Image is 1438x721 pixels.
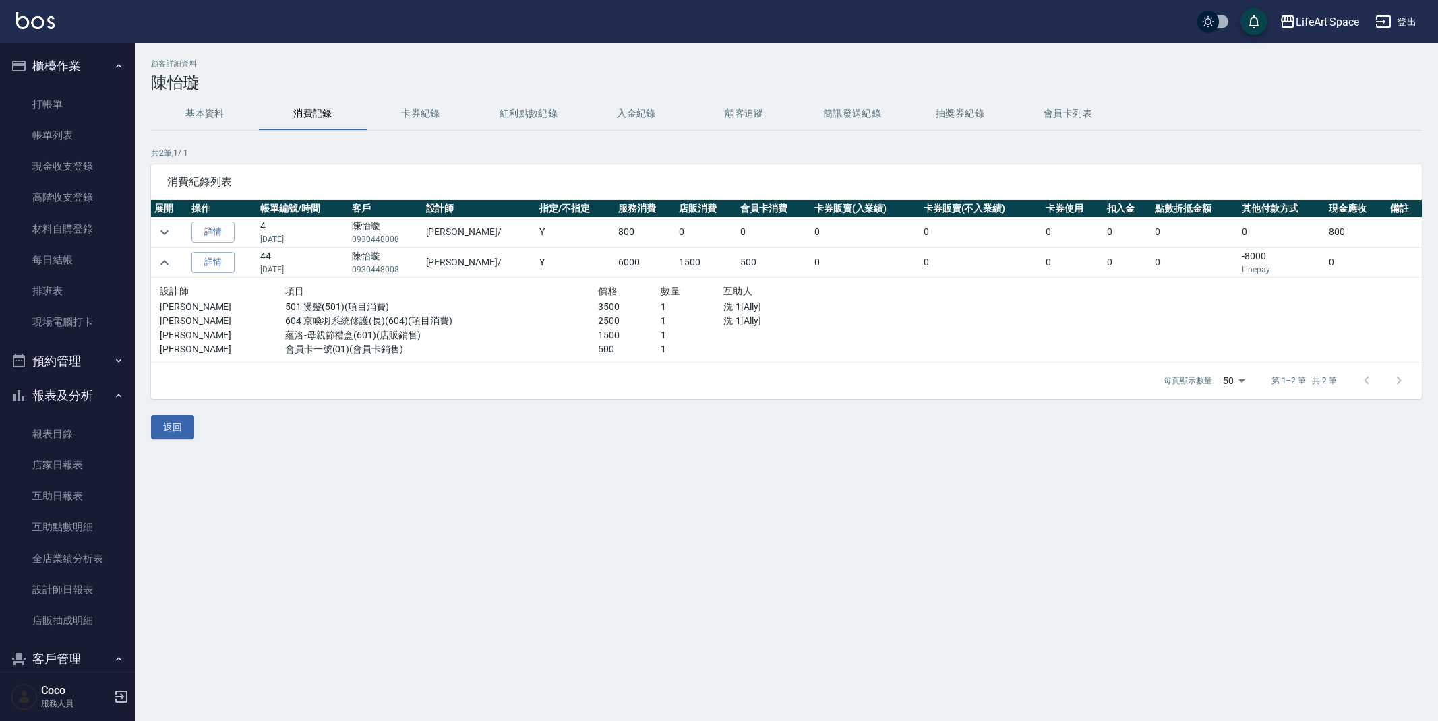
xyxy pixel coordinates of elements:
span: 設計師 [160,286,189,296]
td: 4 [257,218,349,247]
p: [DATE] [260,233,345,245]
p: 604 京喚羽系統修護(長)(604)(項目消費) [285,314,598,328]
p: 會員卡一號(01)(會員卡銷售) [285,342,598,356]
td: 0 [920,218,1042,247]
a: 全店業績分析表 [5,543,129,574]
td: 500 [737,248,811,278]
button: 基本資料 [151,98,259,130]
td: 陳怡璇 [349,218,423,247]
td: [PERSON_NAME] / [423,248,536,278]
p: 500 [598,342,661,356]
button: 紅利點數紀錄 [475,98,582,130]
td: 0 [1151,248,1238,278]
a: 高階收支登錄 [5,182,129,213]
button: 客戶管理 [5,641,129,677]
button: 預約管理 [5,344,129,379]
th: 帳單編號/時間 [257,200,349,218]
div: 50 [1218,363,1250,399]
a: 打帳單 [5,89,129,120]
td: 1500 [676,248,737,278]
p: 2500 [598,314,661,328]
th: 展開 [151,200,188,218]
a: 現場電腦打卡 [5,307,129,338]
button: 消費記錄 [259,98,367,130]
a: 互助點數明細 [5,511,129,542]
span: 數量 [661,286,680,296]
a: 設計師日報表 [5,574,129,605]
th: 卡券販賣(不入業績) [920,200,1042,218]
p: [DATE] [260,263,345,276]
button: 返回 [151,415,194,440]
th: 卡券販賣(入業績) [811,200,920,218]
p: 洗-1[Ally] [723,314,911,328]
td: 800 [615,218,676,247]
h3: 陳怡璇 [151,73,1422,92]
th: 設計師 [423,200,536,218]
button: 簡訊發送紀錄 [798,98,906,130]
a: 每日結帳 [5,245,129,276]
button: 卡券紀錄 [367,98,475,130]
p: 1 [661,314,723,328]
div: LifeArt Space [1296,13,1359,30]
th: 卡券使用 [1042,200,1104,218]
td: 0 [737,218,811,247]
a: 詳情 [191,252,235,273]
p: 3500 [598,300,661,314]
p: 共 2 筆, 1 / 1 [151,147,1422,159]
th: 備註 [1387,200,1422,218]
p: [PERSON_NAME] [160,314,285,328]
p: [PERSON_NAME] [160,342,285,356]
td: 0 [1104,218,1151,247]
td: [PERSON_NAME] / [423,218,536,247]
td: 0 [1104,248,1151,278]
img: Logo [16,12,55,29]
img: Person [11,683,38,710]
td: 0 [920,248,1042,278]
p: Linepay [1242,263,1322,276]
th: 扣入金 [1104,200,1151,218]
p: 服務人員 [41,697,110,710]
a: 店家日報表 [5,449,129,480]
td: 0 [1042,248,1104,278]
a: 報表目錄 [5,418,129,449]
td: Y [536,248,615,278]
p: 501 燙髮(501)(項目消費) [285,300,598,314]
button: 登出 [1370,9,1422,34]
a: 現金收支登錄 [5,151,129,182]
td: 44 [257,248,349,278]
th: 會員卡消費 [737,200,811,218]
td: 800 [1325,218,1387,247]
p: 洗-1[Ally] [723,300,911,314]
a: 互助日報表 [5,480,129,511]
a: 排班表 [5,276,129,307]
button: 報表及分析 [5,378,129,413]
p: 1 [661,342,723,356]
a: 材料自購登錄 [5,214,129,245]
td: 6000 [615,248,676,278]
button: save [1240,8,1267,35]
td: 0 [676,218,737,247]
th: 操作 [188,200,257,218]
th: 指定/不指定 [536,200,615,218]
a: 店販抽成明細 [5,605,129,636]
a: 帳單列表 [5,120,129,151]
td: 0 [811,248,920,278]
button: 顧客追蹤 [690,98,798,130]
h5: Coco [41,684,110,697]
th: 現金應收 [1325,200,1387,218]
p: 0930448008 [352,263,419,276]
button: 入金紀錄 [582,98,690,130]
td: 0 [1238,218,1325,247]
h2: 顧客詳細資料 [151,59,1422,68]
p: 1500 [598,328,661,342]
th: 客戶 [349,200,423,218]
p: 0930448008 [352,233,419,245]
span: 項目 [285,286,305,296]
p: 第 1–2 筆 共 2 筆 [1271,375,1337,387]
button: 抽獎券紀錄 [906,98,1014,130]
td: 陳怡璇 [349,248,423,278]
th: 其他付款方式 [1238,200,1325,218]
th: 服務消費 [615,200,676,218]
th: 店販消費 [676,200,737,218]
button: expand row [154,222,175,243]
